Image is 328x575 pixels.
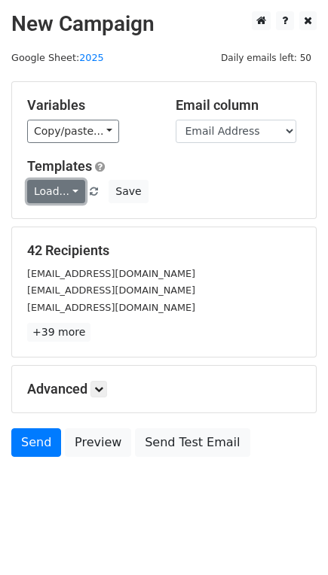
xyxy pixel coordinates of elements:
[135,428,250,457] a: Send Test Email
[11,11,317,37] h2: New Campaign
[27,120,119,143] a: Copy/paste...
[65,428,131,457] a: Preview
[253,503,328,575] iframe: Chat Widget
[27,97,153,114] h5: Variables
[176,97,302,114] h5: Email column
[79,52,103,63] a: 2025
[11,428,61,457] a: Send
[27,268,195,279] small: [EMAIL_ADDRESS][DOMAIN_NAME]
[216,50,317,66] span: Daily emails left: 50
[27,242,301,259] h5: 42 Recipients
[27,180,85,203] a: Load...
[109,180,148,203] button: Save
[27,381,301,397] h5: Advanced
[216,52,317,63] a: Daily emails left: 50
[11,52,104,63] small: Google Sheet:
[27,323,90,342] a: +39 more
[27,158,92,174] a: Templates
[27,302,195,313] small: [EMAIL_ADDRESS][DOMAIN_NAME]
[27,284,195,296] small: [EMAIL_ADDRESS][DOMAIN_NAME]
